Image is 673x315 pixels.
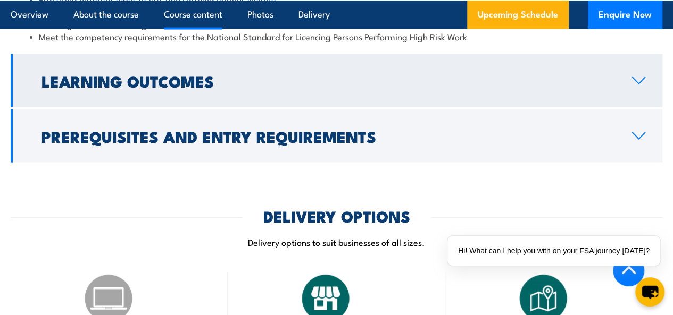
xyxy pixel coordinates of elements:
[41,74,615,88] h2: Learning Outcomes
[41,129,615,143] h2: Prerequisites and Entry Requirements
[447,236,660,266] div: Hi! What can I help you with on your FSA journey [DATE]?
[635,277,664,307] button: chat-button
[30,30,643,42] li: Meet the competency requirements for the National Standard for Licencing Persons Performing High ...
[11,54,662,107] a: Learning Outcomes
[11,236,662,248] p: Delivery options to suit businesses of all sizes.
[263,209,410,223] h2: DELIVERY OPTIONS
[11,109,662,163] a: Prerequisites and Entry Requirements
